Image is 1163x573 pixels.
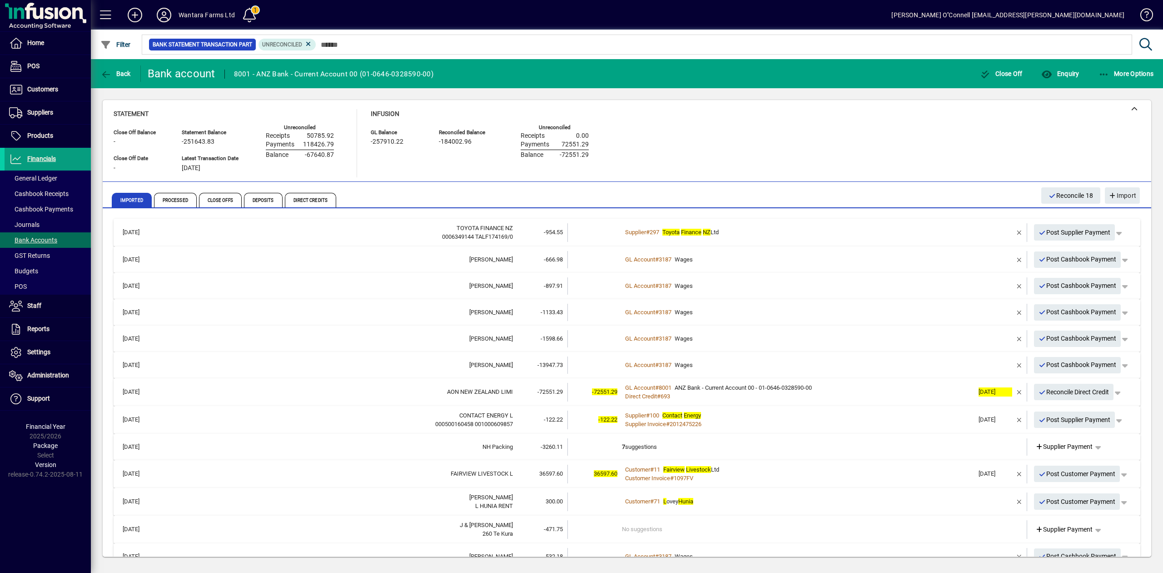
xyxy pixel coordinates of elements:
button: Close Off [978,65,1025,82]
span: Ltd [663,466,719,473]
span: - [114,138,115,146]
span: GL Account [625,362,655,368]
span: Unreconciled [262,41,302,48]
em: NZ [703,229,711,236]
div: L HUNIA RENT [161,502,513,511]
span: Customer Invoice [625,475,670,482]
span: Bank Accounts [9,236,57,244]
span: 100 [650,412,659,419]
span: Version [35,461,56,468]
button: More Options [1096,65,1156,82]
button: Import [1105,187,1140,204]
span: Supplier [625,229,646,236]
span: # [650,498,654,505]
button: Post Cashbook Payment [1034,357,1121,373]
button: Remove [1012,385,1027,399]
mat-chip: Reconciliation Status: Unreconciled [258,39,316,50]
span: Post Customer Payment [1039,494,1116,509]
button: Remove [1012,494,1027,509]
span: 118426.79 [303,141,334,148]
div: BROOKE MITCHELL [161,281,513,291]
button: Post Cashbook Payment [1034,331,1121,347]
label: Unreconciled [284,125,316,131]
span: Wages [675,282,693,289]
span: 3187 [659,309,671,316]
span: 50785.92 [307,132,334,140]
div: AON NEW ZEALAND LIMI [161,387,513,397]
span: Import [1108,188,1136,203]
span: Post Supplier Payment [1039,225,1111,240]
span: # [655,256,659,263]
span: -1598.66 [541,335,563,342]
span: Customer [625,466,650,473]
button: Remove [1012,358,1027,372]
span: Post Cashbook Payment [1039,252,1117,267]
span: Wages [675,362,693,368]
div: JAYSON NEWMAN [161,361,513,370]
a: GL Account#3187 [622,552,675,561]
a: Supplier Payment [1032,439,1097,455]
div: CONTACT ENERGY L [161,411,513,420]
span: -1133.43 [541,309,563,316]
span: Post Cashbook Payment [1039,549,1117,564]
button: Post Cashbook Payment [1034,251,1121,268]
a: Customer#11 [622,465,663,474]
span: Budgets [9,267,38,275]
span: # [670,475,674,482]
span: GL Balance [371,130,425,136]
a: General Ledger [5,171,91,186]
span: Direct Credits [285,193,336,207]
span: -72551.29 [560,151,589,159]
a: Suppliers [5,101,91,124]
span: # [646,412,650,419]
span: Balance [266,151,288,159]
button: Remove [1012,252,1027,267]
span: Staff [27,302,41,309]
span: ovey [663,498,693,505]
mat-expansion-panel-header: [DATE][PERSON_NAME]L HUNIA RENT300.00Customer#71LoveyHuniaPost Customer Payment [114,488,1140,516]
span: Payments [521,141,549,148]
a: GL Account#8001 [622,383,675,392]
span: Ltd [662,229,719,236]
button: Remove [1012,412,1027,427]
span: Statement Balance [182,130,239,136]
span: Bank Statement Transaction Part [153,40,252,49]
span: 3187 [659,362,671,368]
span: GL Account [625,309,655,316]
span: Post Cashbook Payment [1039,305,1117,320]
span: Filter [100,41,131,48]
button: Enquiry [1039,65,1081,82]
span: # [655,362,659,368]
div: TOYOTA FINANCE NZ [161,224,513,233]
span: -67640.87 [305,151,334,159]
a: POS [5,55,91,78]
span: -72551.29 [537,388,563,395]
a: GST Returns [5,248,91,263]
mat-expansion-panel-header: [DATE][PERSON_NAME]-1133.43GL Account#3187WagesPost Cashbook Payment [114,299,1140,326]
em: Energy [684,412,701,419]
td: [DATE] [118,383,161,402]
a: Direct Credit#693 [622,392,673,401]
a: Reports [5,318,91,341]
span: Close Off Balance [114,130,168,136]
span: Payments [266,141,294,148]
a: Cashbook Payments [5,201,91,217]
em: Finance [681,229,701,236]
td: [DATE] [118,548,161,565]
span: GL Account [625,553,655,560]
a: Cashbook Receipts [5,186,91,201]
span: 11 [654,466,660,473]
app-page-header-button: Back [91,65,141,82]
button: Post Supplier Payment [1034,224,1115,241]
label: Unreconciled [539,125,571,131]
td: suggestions [622,438,974,456]
button: Post Customer Payment [1034,466,1120,482]
td: [DATE] [118,438,161,456]
td: No suggestions [622,520,974,539]
span: # [655,309,659,316]
mat-expansion-panel-header: [DATE]J & [PERSON_NAME]260 Te Kura-471.75No suggestionsSupplier Payment [114,516,1140,543]
em: L [663,498,666,505]
a: GL Account#3187 [622,281,675,291]
mat-expansion-panel-header: [DATE][PERSON_NAME]-1598.66GL Account#3187WagesPost Cashbook Payment [114,326,1140,352]
button: Post Cashbook Payment [1034,548,1121,565]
